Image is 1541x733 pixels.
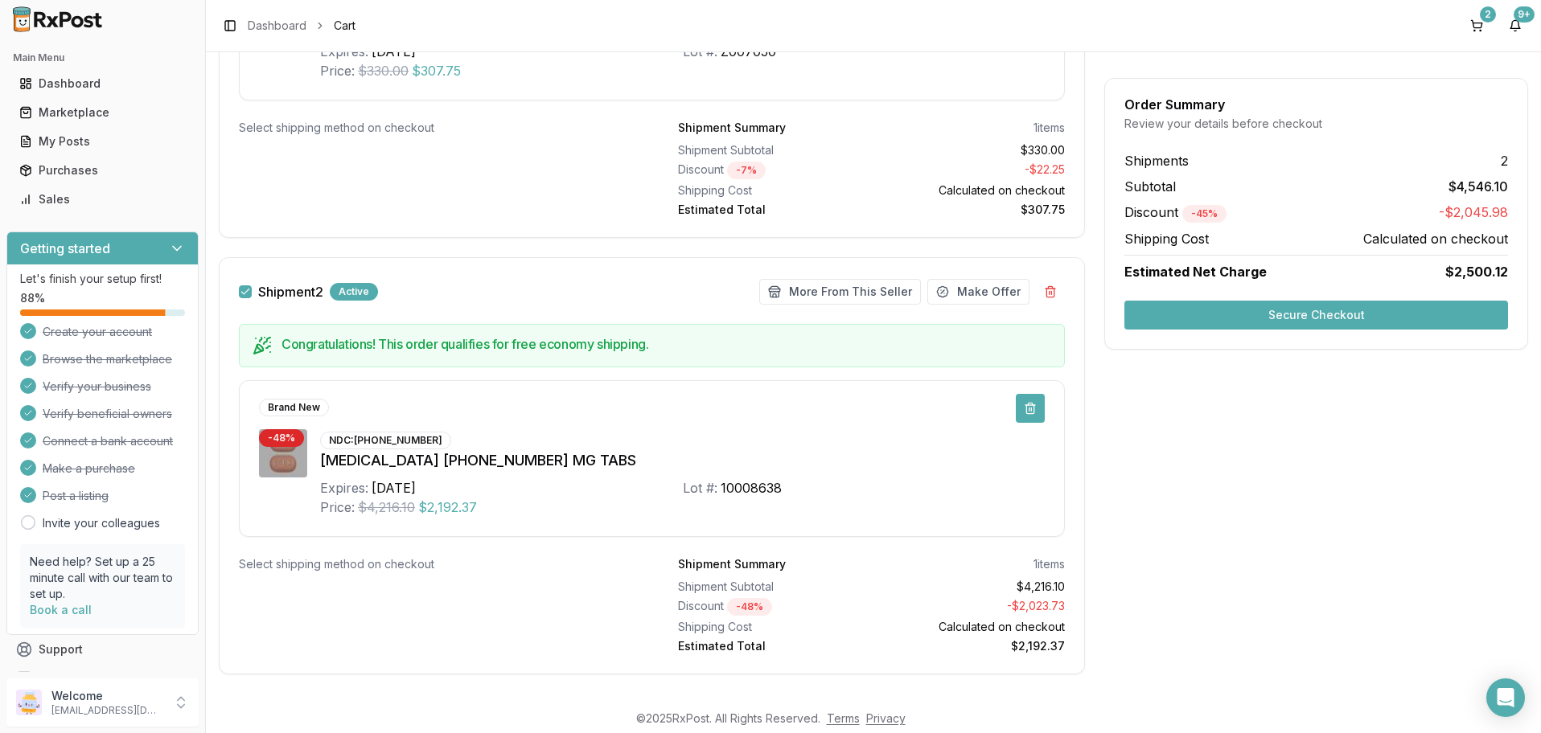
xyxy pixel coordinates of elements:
div: Shipping Cost [678,182,865,199]
a: Marketplace [13,98,192,127]
button: Support [6,635,199,664]
button: Marketplace [6,100,199,125]
button: Purchases [6,158,199,183]
span: Shipments [1124,151,1189,170]
span: Calculated on checkout [1363,229,1508,248]
a: Terms [827,711,860,725]
p: Let's finish your setup first! [20,271,185,287]
span: Cart [334,18,355,34]
span: Create your account [43,324,152,340]
div: Price: [320,61,355,80]
div: Brand New [259,399,329,416]
div: - 7 % [727,162,766,179]
div: Calculated on checkout [877,619,1065,635]
h5: Congratulations! This order qualifies for free economy shipping. [281,338,1051,350]
span: Make a purchase [43,461,135,477]
div: 9+ [1514,6,1535,23]
div: 10008638 [721,478,782,498]
nav: breadcrumb [248,18,355,34]
span: Subtotal [1124,177,1176,196]
div: $4,216.10 [877,579,1065,595]
div: $2,192.37 [877,638,1065,654]
div: Price: [320,498,355,517]
div: 1 items [1033,556,1065,572]
a: Book a call [30,603,92,616]
a: Invite your colleagues [43,515,160,531]
img: User avatar [16,690,42,715]
div: Expires: [320,478,368,498]
div: Lot #: [683,478,717,498]
div: $307.75 [877,202,1065,218]
p: [EMAIL_ADDRESS][DOMAIN_NAME] [51,704,163,717]
p: Need help? Set up a 25 minute call with our team to set up. [30,554,175,602]
span: $2,192.37 [418,498,477,517]
div: [DATE] [372,478,416,498]
div: Shipping Cost [678,619,865,635]
span: Post a listing [43,488,109,504]
button: Dashboard [6,71,199,96]
span: Browse the marketplace [43,351,172,367]
a: Sales [13,185,192,214]
div: Open Intercom Messenger [1486,678,1525,717]
a: Dashboard [13,69,192,98]
div: Order Summary [1124,98,1508,111]
div: - 45 % [1182,205,1227,223]
div: Sales [19,191,186,207]
h3: Getting started [20,239,110,258]
button: Secure Checkout [1124,301,1508,330]
span: Connect a bank account [43,433,173,449]
img: RxPost Logo [6,6,109,32]
p: Welcome [51,688,163,704]
div: Shipment Summary [678,556,786,572]
span: Feedback [39,670,93,686]
span: -$2,045.98 [1439,203,1508,223]
div: - 48 % [259,429,304,447]
button: My Posts [6,129,199,154]
div: Purchases [19,162,186,178]
label: Shipment 2 [258,285,323,298]
div: Discount [678,162,865,179]
span: $330.00 [358,61,409,80]
span: 88 % [20,290,45,306]
div: Marketplace [19,104,186,121]
span: $4,546.10 [1449,177,1508,196]
div: - 48 % [727,598,772,616]
span: Estimated Net Charge [1124,264,1267,280]
h2: Main Menu [13,51,192,64]
div: Estimated Total [678,638,865,654]
span: $307.75 [412,61,461,80]
div: - $22.25 [877,162,1065,179]
button: Feedback [6,664,199,693]
span: $2,500.12 [1445,262,1508,281]
div: My Posts [19,133,186,149]
div: 1 items [1033,120,1065,136]
span: Shipping Cost [1124,229,1209,248]
div: Select shipping method on checkout [239,120,627,136]
img: Biktarvy 50-200-25 MG TABS [259,429,307,477]
div: [MEDICAL_DATA] [PHONE_NUMBER] MG TABS [320,449,1045,472]
div: NDC: [PHONE_NUMBER] [320,432,451,449]
div: Review your details before checkout [1124,116,1508,132]
div: Discount [678,598,865,616]
button: Sales [6,186,199,212]
a: My Posts [13,127,192,156]
div: Calculated on checkout [877,182,1065,199]
span: Verify beneficial owners [43,406,172,422]
a: Dashboard [248,18,306,34]
div: Select shipping method on checkout [239,556,627,572]
div: 2 [1480,6,1496,23]
div: Shipment Subtotal [678,142,865,158]
div: $330.00 [877,142,1065,158]
div: Dashboard [19,76,186,92]
div: Estimated Total [678,202,865,218]
a: Purchases [13,156,192,185]
div: Shipment Summary [678,120,786,136]
div: - $2,023.73 [877,598,1065,616]
button: More From This Seller [759,279,921,305]
span: $4,216.10 [358,498,415,517]
button: 2 [1464,13,1490,39]
div: Shipment Subtotal [678,579,865,595]
span: Verify your business [43,379,151,395]
span: Discount [1124,204,1227,220]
